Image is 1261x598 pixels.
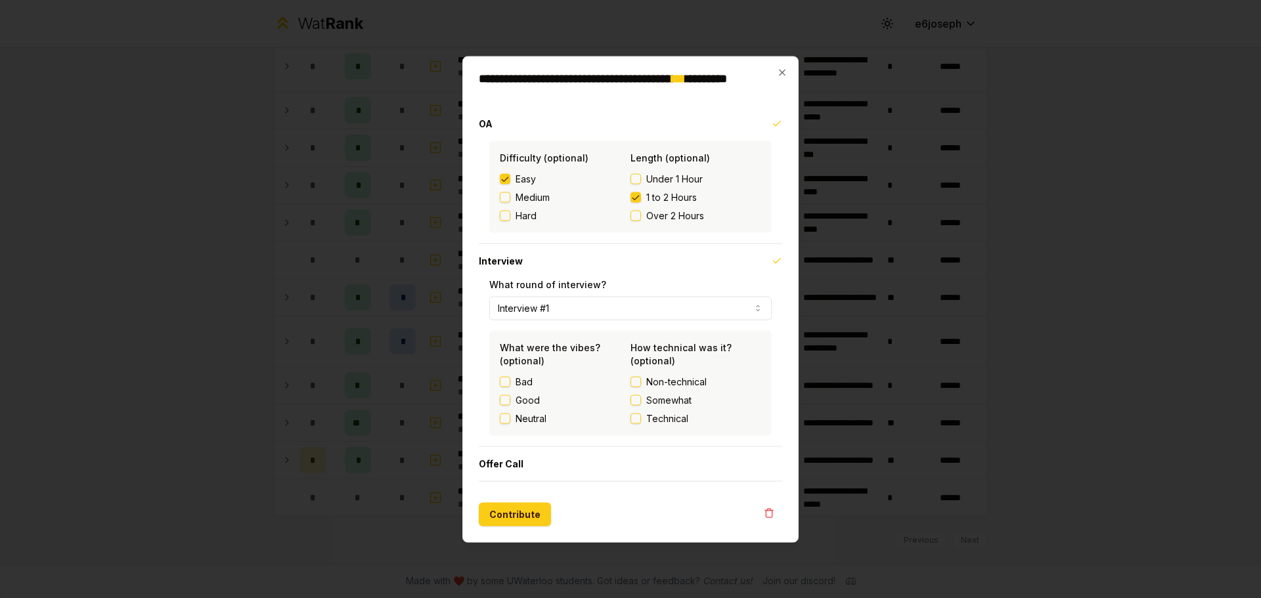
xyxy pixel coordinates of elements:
[646,412,688,425] span: Technical
[516,412,546,425] label: Neutral
[489,278,606,289] label: What round of interview?
[516,209,537,222] span: Hard
[646,393,692,406] span: Somewhat
[630,341,732,366] label: How technical was it? (optional)
[479,446,782,481] button: Offer Call
[500,210,510,221] button: Hard
[630,413,641,423] button: Technical
[630,173,641,184] button: Under 1 Hour
[479,502,551,526] button: Contribute
[479,244,782,278] button: Interview
[516,375,533,388] label: Bad
[500,192,510,202] button: Medium
[646,375,707,388] span: Non-technical
[479,106,782,140] button: OA
[479,140,782,243] div: OA
[500,173,510,184] button: Easy
[630,152,710,163] label: Length (optional)
[630,376,641,387] button: Non-technical
[646,190,697,203] span: 1 to 2 Hours
[500,152,588,163] label: Difficulty (optional)
[630,192,641,202] button: 1 to 2 Hours
[516,190,550,203] span: Medium
[646,209,704,222] span: Over 2 Hours
[630,210,641,221] button: Over 2 Hours
[646,172,703,185] span: Under 1 Hour
[630,395,641,405] button: Somewhat
[479,278,782,446] div: Interview
[500,341,600,366] label: What were the vibes? (optional)
[516,172,536,185] span: Easy
[516,393,540,406] label: Good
